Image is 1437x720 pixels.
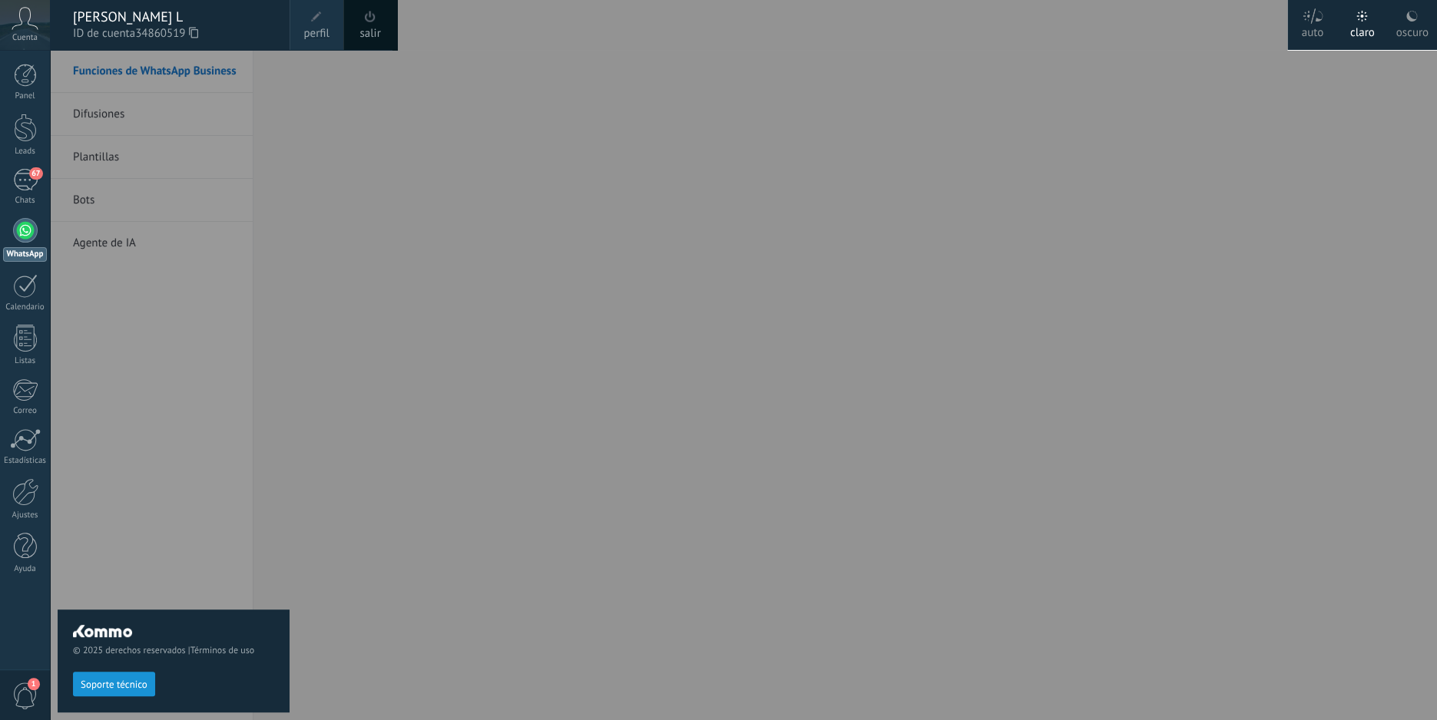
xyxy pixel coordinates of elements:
div: Ayuda [3,564,48,574]
button: Soporte técnico [73,672,155,696]
div: Chats [3,196,48,206]
span: Cuenta [12,33,38,43]
span: Soporte técnico [81,679,147,690]
span: 34860519 [135,25,198,42]
span: © 2025 derechos reservados | [73,645,274,656]
span: ID de cuenta [73,25,274,42]
div: WhatsApp [3,247,47,262]
a: salir [359,25,380,42]
div: Ajustes [3,510,48,520]
div: Correo [3,406,48,416]
div: [PERSON_NAME] L [73,8,274,25]
div: Listas [3,356,48,366]
a: Soporte técnico [73,678,155,689]
div: Calendario [3,302,48,312]
div: Estadísticas [3,456,48,466]
span: 67 [29,167,42,180]
span: perfil [303,25,329,42]
a: Términos de uso [190,645,254,656]
div: claro [1350,10,1375,50]
div: oscuro [1396,10,1428,50]
div: auto [1301,10,1323,50]
span: 1 [28,678,40,690]
div: Leads [3,147,48,157]
div: Panel [3,91,48,101]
